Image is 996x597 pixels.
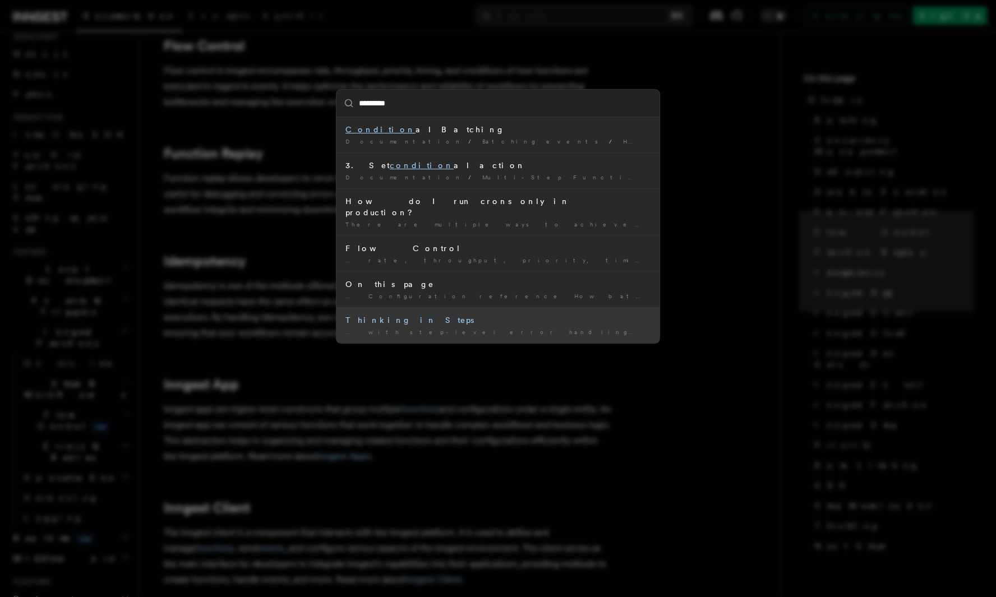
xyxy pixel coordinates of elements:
mark: Condition [345,125,416,134]
span: / [468,138,478,145]
div: … Configuration reference How batching works al Batching Combining with other … [345,292,651,300]
div: … rate, throughput, priority, timing, and s of how functions are … [345,256,651,265]
span: Documentation [345,138,464,145]
span: Batching events [482,138,605,145]
div: Thinking in Steps [345,314,651,326]
div: There are multiple ways to achieve it: ally rendering depending … [345,220,651,229]
span: Multi-Step Functions [482,174,655,181]
div: 3. Set al action [345,160,651,171]
mark: condition [390,161,454,170]
div: On this page [345,279,651,290]
span: Documentation [345,174,464,181]
div: … with step-level error handling, al steps and waits. Once … [345,328,651,336]
div: al Batching [345,124,651,135]
span: / [609,138,619,145]
div: Flow Control [345,243,651,254]
span: / [468,174,478,181]
span: How batching works [623,138,773,145]
div: How do I run crons only in production? [345,196,651,218]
